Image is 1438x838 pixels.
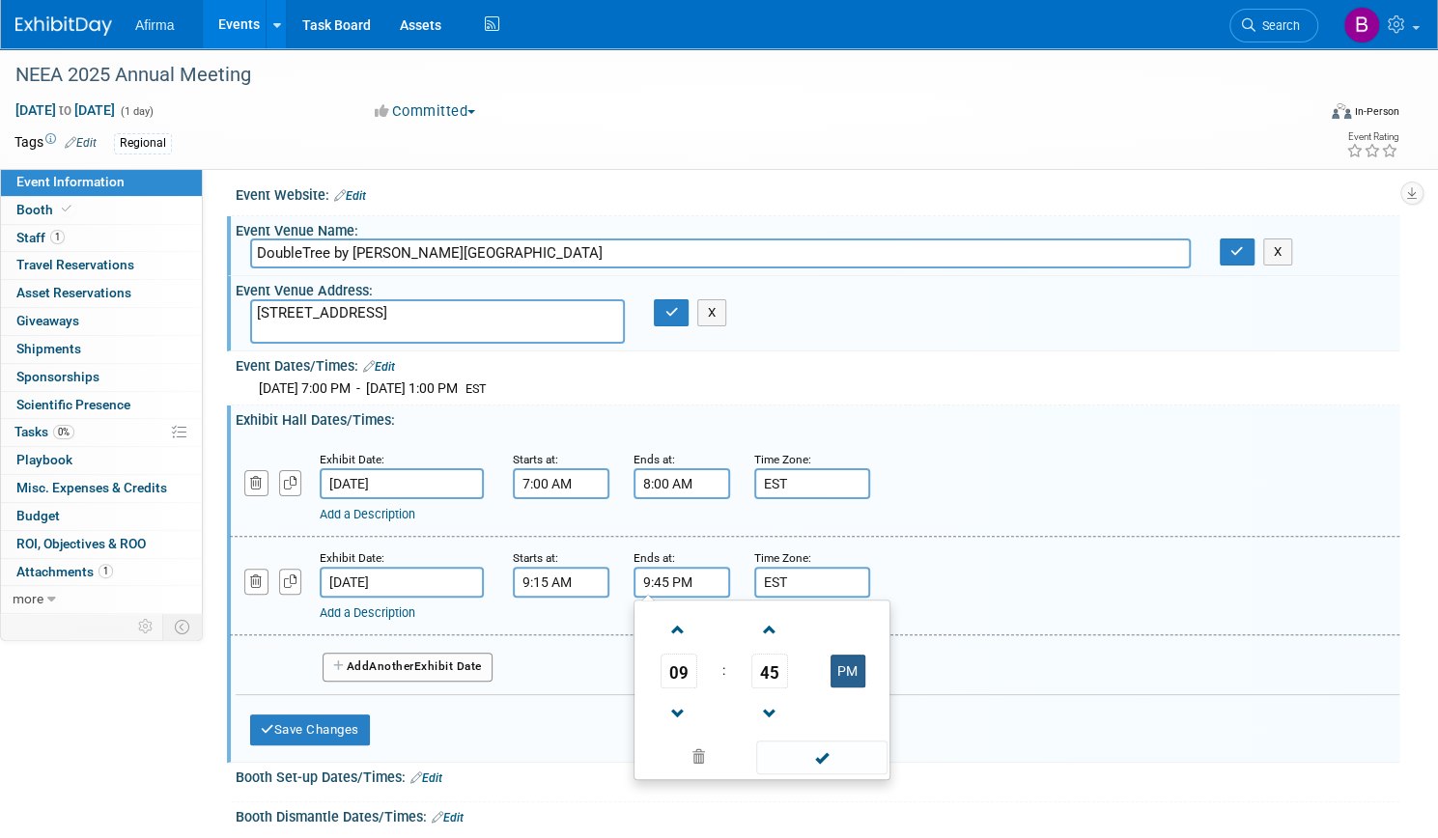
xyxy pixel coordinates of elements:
span: more [13,591,43,606]
span: Shipments [16,341,81,356]
a: Sponsorships [1,364,202,391]
a: Misc. Expenses & Credits [1,475,202,502]
small: Starts at: [513,551,558,565]
span: Pick Hour [661,654,697,688]
span: Asset Reservations [16,285,131,300]
input: Date [320,567,484,598]
td: Tags [14,132,97,154]
span: Afirma [135,17,174,33]
button: Save Changes [250,714,370,745]
a: Edit [334,189,366,203]
span: ROI, Objectives & ROO [16,536,146,551]
a: Travel Reservations [1,252,202,279]
span: Pick Minute [751,654,788,688]
span: 0% [53,425,74,439]
a: ROI, Objectives & ROO [1,531,202,558]
span: (1 day) [119,105,154,118]
span: 1 [99,564,113,578]
a: Giveaways [1,308,202,335]
small: Exhibit Date: [320,453,384,466]
div: Booth Dismantle Dates/Times: [236,802,1399,827]
small: Ends at: [634,551,675,565]
input: Time Zone [754,567,870,598]
span: Attachments [16,564,113,579]
input: Start Time [513,567,609,598]
div: Event Rating [1346,132,1398,142]
small: Starts at: [513,453,558,466]
i: Booth reservation complete [62,204,71,214]
span: to [56,102,74,118]
input: End Time [634,567,730,598]
td: Toggle Event Tabs [163,614,203,639]
small: Time Zone: [754,551,811,565]
img: Format-Inperson.png [1332,103,1351,119]
a: Add a Description [320,605,415,620]
td: Personalize Event Tab Strip [129,614,163,639]
span: Misc. Expenses & Credits [16,480,167,495]
a: Edit [410,771,442,785]
span: EST [465,381,487,396]
small: Exhibit Date: [320,551,384,565]
span: Tasks [14,424,74,439]
span: Booth [16,202,75,217]
button: X [697,299,727,326]
div: Event Website: [236,181,1399,206]
a: Attachments1 [1,559,202,586]
a: Shipments [1,336,202,363]
a: Asset Reservations [1,280,202,307]
span: Staff [16,230,65,245]
div: In-Person [1354,104,1399,119]
div: Regional [114,133,172,154]
span: Giveaways [16,313,79,328]
a: more [1,586,202,613]
span: Budget [16,508,60,523]
a: Search [1229,9,1318,42]
a: Edit [65,136,97,150]
a: Decrement Hour [661,688,697,738]
a: Edit [363,360,395,374]
img: Barbara Anagnos [1343,7,1380,43]
a: Add a Description [320,507,415,521]
a: Increment Minute [751,604,788,654]
input: Time Zone [754,468,870,499]
span: 1 [50,230,65,244]
button: X [1263,238,1293,265]
span: Search [1255,18,1300,33]
div: Event Venue Address: [236,276,1399,300]
a: Decrement Minute [751,688,788,738]
div: Event Venue Name: [236,216,1399,240]
a: Playbook [1,447,202,474]
a: Edit [432,811,464,824]
button: AddAnotherExhibit Date [323,653,493,682]
input: End Time [634,468,730,499]
a: Increment Hour [661,604,697,654]
button: PM [831,655,865,687]
a: Done [755,745,888,772]
span: Travel Reservations [16,257,134,272]
input: Start Time [513,468,609,499]
td: : [719,654,729,688]
small: Time Zone: [754,453,811,466]
div: Event Format [1193,100,1399,129]
img: ExhibitDay [15,16,112,36]
button: Committed [368,101,483,122]
span: [DATE] 7:00 PM - [DATE] 1:00 PM [259,380,458,396]
div: Event Dates/Times: [236,351,1399,377]
span: [DATE] [DATE] [14,101,116,119]
input: Date [320,468,484,499]
a: Scientific Presence [1,392,202,419]
small: Ends at: [634,453,675,466]
span: Another [369,659,414,673]
span: Scientific Presence [16,397,130,412]
span: Sponsorships [16,369,99,384]
div: Booth Set-up Dates/Times: [236,763,1399,788]
div: Exhibit Hall Dates/Times: [236,405,1399,430]
span: Event Information [16,174,125,189]
a: Event Information [1,169,202,196]
a: Budget [1,503,202,530]
a: Booth [1,197,202,224]
a: Clear selection [638,744,758,771]
a: Staff1 [1,225,202,252]
div: NEEA 2025 Annual Meeting [9,58,1282,93]
a: Tasks0% [1,419,202,446]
